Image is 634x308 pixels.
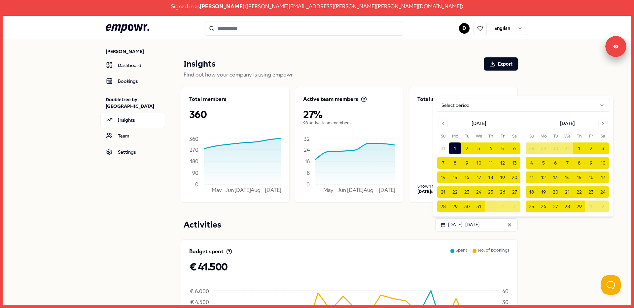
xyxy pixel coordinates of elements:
button: 27 [509,186,520,198]
p: Active team members [303,95,358,103]
div: Spent on empowr [417,111,510,169]
div: [DATE] [560,120,575,127]
span: [PERSON_NAME] [200,2,245,11]
p: 98 active team members [303,120,395,126]
button: 12 [497,157,509,169]
button: 11 [485,157,497,169]
tspan: 16 [305,158,310,164]
button: 26 [538,200,549,212]
tspan: Jun [338,187,346,193]
input: Search for products, categories or subcategories [205,21,403,36]
button: 1 [573,142,585,154]
button: 9 [461,157,473,169]
p: Total spent [417,95,510,103]
button: 8 [449,157,461,169]
div: [DATE] [472,120,486,127]
button: 2 [597,200,609,212]
button: 15 [449,171,461,183]
p: Total members [189,95,227,103]
a: Bookings [100,73,165,89]
th: Wednesday [561,133,573,140]
tspan: [DATE] [347,187,364,193]
button: 15 [573,171,585,183]
tspan: [DATE] [234,187,251,193]
button: 1 [449,142,461,154]
button: 16 [585,171,597,183]
th: Saturday [509,133,520,140]
p: Activities [184,218,221,231]
p: Find out how your company is using empowr [184,71,518,79]
th: Friday [585,133,597,140]
button: 10 [597,157,609,169]
button: 28 [526,142,538,154]
button: 16 [461,171,473,183]
button: Go to next month [598,119,608,128]
button: 4 [526,157,538,169]
button: 3 [473,142,485,154]
button: 29 [573,200,585,212]
th: Thursday [485,133,497,140]
button: 17 [597,171,609,183]
button: 21 [561,186,573,198]
p: 360 [189,108,281,120]
p: Insights [184,57,216,71]
button: 2 [497,200,509,212]
tspan: 0 [195,181,198,187]
tspan: [DATE] [379,187,395,193]
tspan: May [323,187,334,193]
button: 18 [526,186,538,198]
button: 2 [461,142,473,154]
button: 5 [497,142,509,154]
button: 14 [561,171,573,183]
button: 12 [538,171,549,183]
p: [PERSON_NAME] [106,48,165,55]
button: 31 [473,200,485,212]
button: 19 [538,186,549,198]
tspan: 8 [307,169,310,176]
a: Settings [100,144,165,160]
button: 28 [437,200,449,212]
div: € 39.195 [417,124,510,169]
th: Friday [497,133,509,140]
button: 23 [461,186,473,198]
tspan: 30 [502,299,509,305]
button: 27 [549,200,561,212]
iframe: Help Scout Beacon - Open [601,275,621,295]
button: 25 [485,186,497,198]
th: Tuesday [549,133,561,140]
button: 17 [473,171,485,183]
th: Saturday [597,133,609,140]
button: 2 [585,142,597,154]
tspan: Aug [364,187,373,193]
tspan: € 6.000 [190,288,209,294]
button: 30 [549,142,561,154]
th: Tuesday [461,133,473,140]
p: Spent [456,248,467,261]
button: 1 [485,200,497,212]
th: Monday [538,133,549,140]
button: 25 [526,200,538,212]
p: Doubletree by [GEOGRAPHIC_DATA] [106,96,165,109]
tspan: 270 [190,146,198,153]
button: 3 [509,200,520,212]
button: 11 [526,171,538,183]
button: 20 [549,186,561,198]
b: [DATE] [417,189,431,194]
p: 27% [303,108,395,120]
p: No. of bookings [478,248,510,261]
button: 26 [497,186,509,198]
button: 4 [485,142,497,154]
button: 5 [538,157,549,169]
button: 6 [509,142,520,154]
button: 7 [437,157,449,169]
button: 13 [549,171,561,183]
th: Sunday [437,133,449,140]
p: Shown for your contract period: [417,184,510,189]
button: [DATE]- [DATE] [435,218,518,231]
button: Export [484,57,518,71]
button: 13 [509,157,520,169]
button: 3 [597,142,609,154]
div: [DATE] - [DATE] [441,221,479,228]
th: Thursday [573,133,585,140]
button: 31 [561,142,573,154]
